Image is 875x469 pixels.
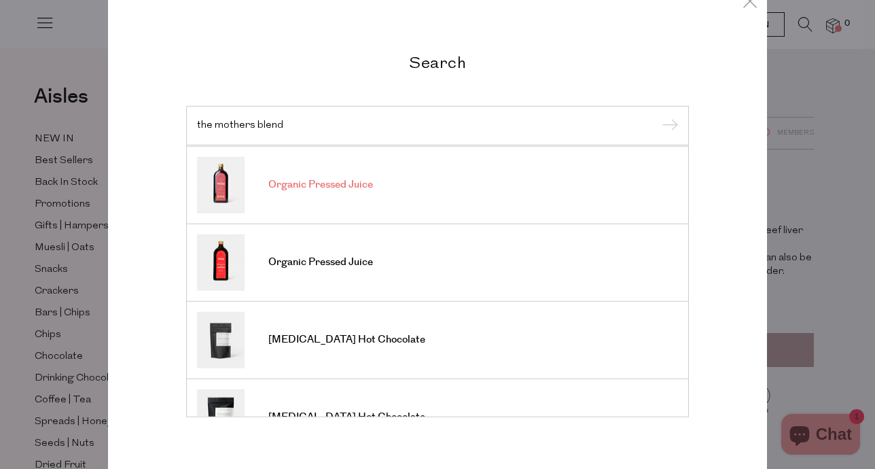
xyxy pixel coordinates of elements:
input: Search [197,120,678,131]
h2: Search [186,52,689,72]
a: [MEDICAL_DATA] Hot Chocolate [197,311,678,368]
span: Organic Pressed Juice [268,256,373,269]
span: [MEDICAL_DATA] Hot Chocolate [268,333,425,347]
img: Organic Pressed Juice [197,156,245,213]
img: Organic Pressed Juice [197,234,245,290]
a: Organic Pressed Juice [197,234,678,290]
img: Adaptogenic Hot Chocolate [197,311,245,368]
a: [MEDICAL_DATA] Hot Chocolate [197,389,678,445]
span: Organic Pressed Juice [268,178,373,192]
img: Adaptogenic Hot Chocolate [197,389,245,445]
a: Organic Pressed Juice [197,156,678,213]
span: [MEDICAL_DATA] Hot Chocolate [268,411,425,424]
